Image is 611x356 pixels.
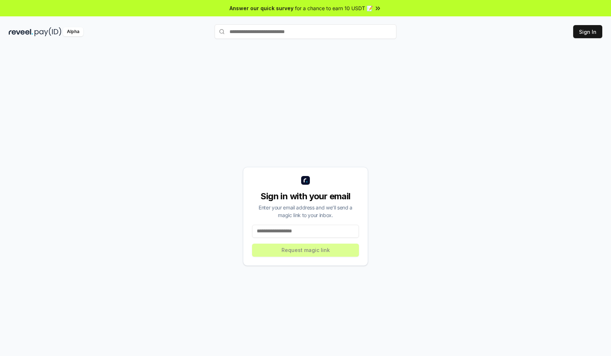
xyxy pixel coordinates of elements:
[252,191,359,202] div: Sign in with your email
[252,204,359,219] div: Enter your email address and we’ll send a magic link to your inbox.
[35,27,61,36] img: pay_id
[573,25,602,38] button: Sign In
[301,176,310,185] img: logo_small
[9,27,33,36] img: reveel_dark
[229,4,293,12] span: Answer our quick survey
[63,27,83,36] div: Alpha
[295,4,373,12] span: for a chance to earn 10 USDT 📝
